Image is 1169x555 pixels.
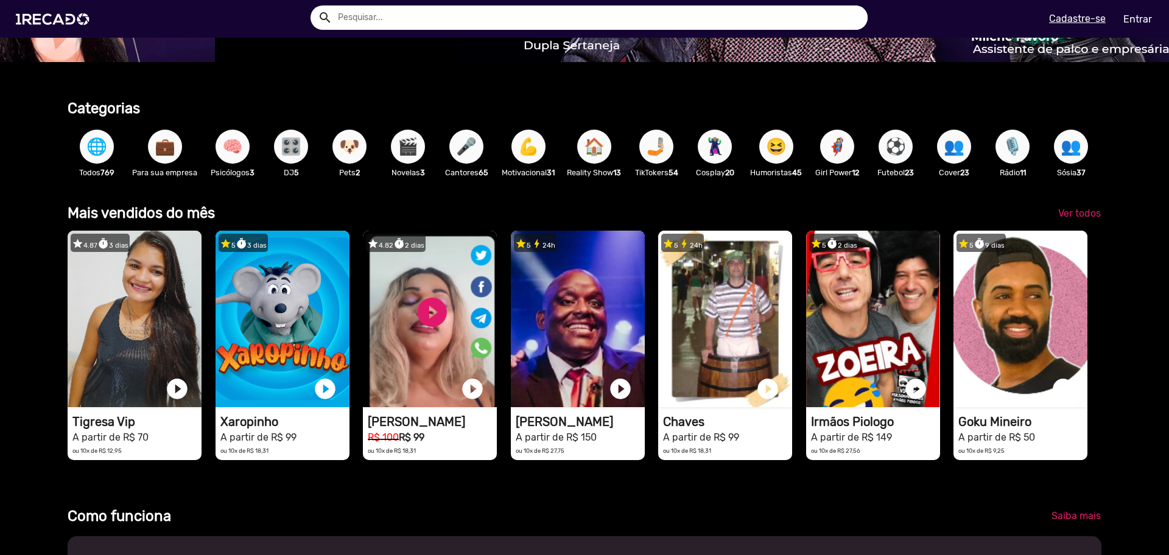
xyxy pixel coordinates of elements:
a: play_circle_filled [165,377,189,401]
button: 🏠 [577,130,611,164]
span: 🎛️ [281,130,301,164]
p: Rádio [989,167,1036,178]
p: Psicólogos [209,167,256,178]
a: Entrar [1115,9,1160,30]
span: 🏠 [584,130,605,164]
p: Novelas [385,167,431,178]
p: Sósia [1048,167,1094,178]
video: 1RECADO vídeos dedicados para fãs e empresas [953,231,1087,407]
span: 💪 [518,130,539,164]
p: TikTokers [633,167,679,178]
button: 🎬 [391,130,425,164]
button: 🦹🏼‍♀️ [698,130,732,164]
span: 🦸‍♀️ [827,130,848,164]
span: 🦹🏼‍♀️ [704,130,725,164]
span: 🧠 [222,130,243,164]
span: ⚽ [885,130,906,164]
b: 2 [356,168,360,177]
small: A partir de R$ 99 [220,431,297,443]
small: A partir de R$ 149 [811,431,892,443]
span: 🎬 [398,130,418,164]
button: Example home icon [314,6,335,27]
button: 💼 [148,130,182,164]
video: 1RECADO vídeos dedicados para fãs e empresas [806,231,940,407]
a: play_circle_filled [608,377,633,401]
button: 🎙️ [995,130,1030,164]
video: 1RECADO vídeos dedicados para fãs e empresas [68,231,202,407]
small: A partir de R$ 50 [958,431,1035,443]
video: 1RECADO vídeos dedicados para fãs e empresas [658,231,792,407]
b: 12 [852,168,859,177]
button: 👥 [1054,130,1088,164]
button: ⚽ [879,130,913,164]
video: 1RECADO vídeos dedicados para fãs e empresas [216,231,349,407]
b: 45 [792,168,802,177]
p: Girl Power [814,167,860,178]
b: Categorias [68,100,140,117]
p: Cosplay [692,167,738,178]
span: Ver todos [1058,208,1101,219]
button: 🎛️ [274,130,308,164]
h1: Tigresa Vip [72,414,202,429]
b: 13 [613,168,621,177]
button: 🎤 [449,130,483,164]
b: 31 [547,168,555,177]
span: 🎙️ [1002,130,1023,164]
u: Cadastre-se [1049,13,1106,24]
small: ou 10x de R$ 9,25 [958,447,1005,454]
button: 🌐 [80,130,114,164]
p: Reality Show [567,167,621,178]
button: 💪 [511,130,546,164]
button: 👥 [937,130,971,164]
video: 1RECADO vídeos dedicados para fãs e empresas [363,231,497,407]
b: 3 [250,168,255,177]
b: Como funciona [68,508,171,525]
p: Cover [931,167,977,178]
b: 3 [420,168,425,177]
b: Mais vendidos do mês [68,204,215,222]
h1: Goku Mineiro [958,414,1087,429]
b: 11 [1020,168,1026,177]
a: play_circle_filled [904,377,928,401]
button: 🐶 [332,130,367,164]
small: ou 10x de R$ 18,31 [663,447,711,454]
small: A partir de R$ 70 [72,431,149,443]
small: ou 10x de R$ 18,31 [368,447,416,454]
p: Futebol [872,167,919,178]
small: A partir de R$ 99 [663,431,739,443]
small: ou 10x de R$ 12,95 [72,447,122,454]
span: 😆 [766,130,787,164]
p: Para sua empresa [132,167,197,178]
b: 23 [960,168,969,177]
span: 👥 [1061,130,1081,164]
b: 769 [100,168,114,177]
mat-icon: Example home icon [318,10,332,25]
h1: Irmãos Piologo [811,414,940,429]
h1: [PERSON_NAME] [368,414,497,429]
span: 🐶 [339,130,360,164]
button: 😆 [759,130,793,164]
a: play_circle_filled [313,377,337,401]
small: A partir de R$ 150 [516,431,597,443]
b: 5 [294,168,299,177]
video: 1RECADO vídeos dedicados para fãs e empresas [511,231,645,407]
h1: Xaropinho [220,414,349,429]
button: 🤳🏼 [639,130,673,164]
b: 37 [1076,168,1086,177]
span: 🤳🏼 [646,130,667,164]
a: play_circle_filled [1051,377,1075,401]
p: DJ [268,167,314,178]
a: play_circle_filled [460,377,485,401]
small: R$ 100 [368,431,399,443]
span: 👥 [944,130,964,164]
p: Humoristas [750,167,802,178]
small: ou 10x de R$ 27,75 [516,447,564,454]
b: 54 [669,168,678,177]
p: Motivacional [502,167,555,178]
p: Pets [326,167,373,178]
a: Saiba mais [1042,505,1111,527]
a: play_circle_filled [756,377,780,401]
p: Todos [74,167,120,178]
span: 🎤 [456,130,477,164]
b: R$ 99 [399,431,424,443]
